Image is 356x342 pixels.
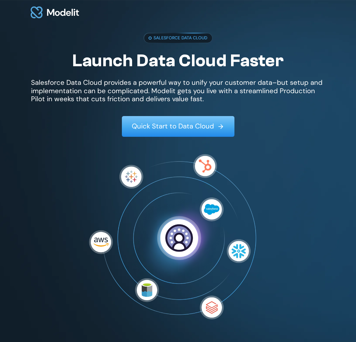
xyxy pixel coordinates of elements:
p: Quick Start to Data Cloud [132,122,214,130]
h1: Launch Data Cloud Faster [72,50,284,71]
img: modelit logo [29,3,80,22]
p: SALESFORCE DATA CLOUD [154,35,207,41]
a: Quick Start to Data Cloud [122,116,234,136]
p: Salesforce Data Cloud provides a powerful way to unify your customer data–but setup and implement... [31,79,325,103]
